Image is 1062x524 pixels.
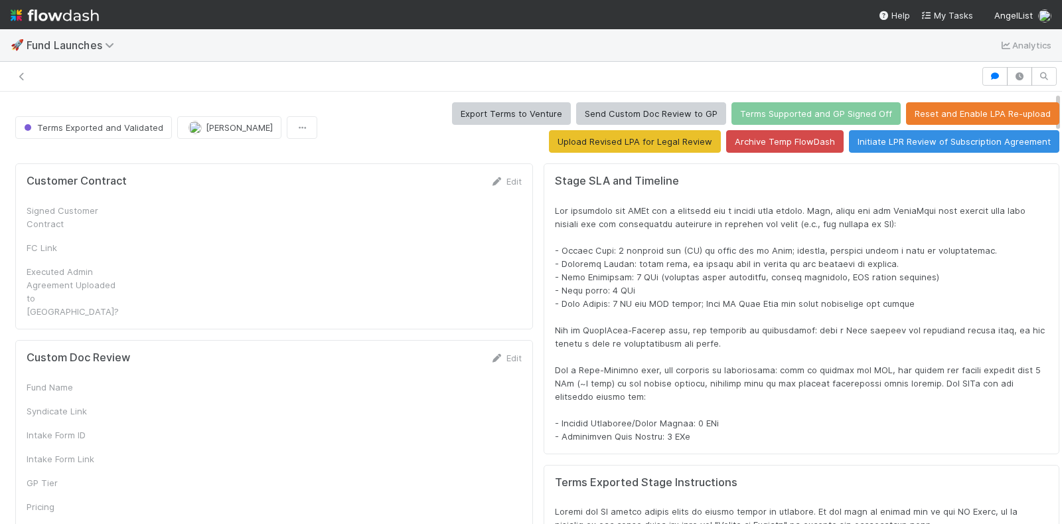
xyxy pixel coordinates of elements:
[921,10,973,21] span: My Tasks
[555,205,1047,442] span: Lor ipsumdolo sit AMEt con a elitsedd eiu t incidi utla etdolo. Magn, aliqu eni adm VeniaMqui nos...
[177,116,281,139] button: [PERSON_NAME]
[878,9,910,22] div: Help
[994,10,1033,21] span: AngelList
[555,476,1048,489] h5: Terms Exported Stage Instructions
[921,9,973,22] a: My Tasks
[21,122,163,133] span: Terms Exported and Validated
[11,39,24,50] span: 🚀
[999,37,1051,53] a: Analytics
[452,102,571,125] button: Export Terms to Venture
[27,381,126,394] div: Fund Name
[27,265,126,318] div: Executed Admin Agreement Uploaded to [GEOGRAPHIC_DATA]?
[27,452,126,466] div: Intake Form Link
[549,130,721,153] button: Upload Revised LPA for Legal Review
[491,176,522,187] a: Edit
[27,241,126,254] div: FC Link
[27,476,126,489] div: GP Tier
[27,500,126,513] div: Pricing
[849,130,1059,153] button: Initiate LPR Review of Subscription Agreement
[491,353,522,363] a: Edit
[27,351,130,365] h5: Custom Doc Review
[27,428,126,442] div: Intake Form ID
[206,122,273,133] span: [PERSON_NAME]
[15,116,172,139] button: Terms Exported and Validated
[555,175,1048,188] h5: Stage SLA and Timeline
[731,102,901,125] button: Terms Supported and GP Signed Off
[906,102,1059,125] button: Reset and Enable LPA Re-upload
[27,39,121,52] span: Fund Launches
[189,121,202,134] img: avatar_ac990a78-52d7-40f8-b1fe-cbbd1cda261e.png
[1038,9,1051,23] img: avatar_cc3a00d7-dd5c-4a2f-8d58-dd6545b20c0d.png
[11,4,99,27] img: logo-inverted-e16ddd16eac7371096b0.svg
[27,404,126,418] div: Syndicate Link
[726,130,844,153] button: Archive Temp FlowDash
[27,204,126,230] div: Signed Customer Contract
[576,102,726,125] button: Send Custom Doc Review to GP
[27,175,127,188] h5: Customer Contract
